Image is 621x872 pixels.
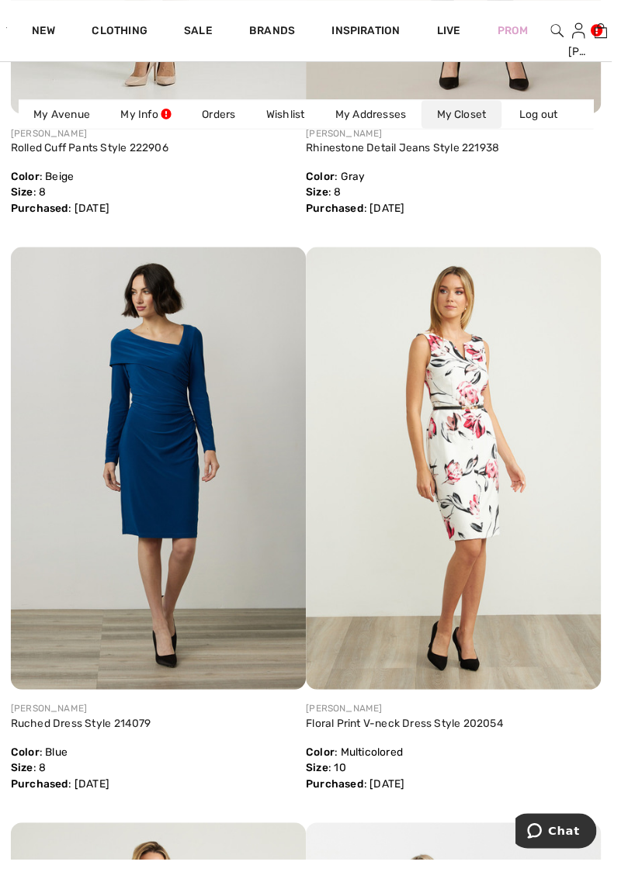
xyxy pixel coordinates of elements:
span: Purchased [310,789,369,802]
img: search the website [559,22,572,40]
iframe: Opens a widget where you can chat to one of our agents [523,825,605,864]
a: My Addresses [324,102,428,130]
div: : Blue : 8 : [DATE] [11,726,154,804]
img: My Bag [603,22,616,40]
div: : Beige : 8 : [DATE] [11,142,171,220]
span: Size [310,189,333,202]
a: 0 [599,22,620,40]
div: : Gray : 8 : [DATE] [310,142,507,220]
img: My Info [581,22,594,40]
span: Size [11,773,33,786]
a: My Info [107,102,189,130]
div: [PERSON_NAME] [310,712,511,726]
span: Purchased [11,205,70,218]
a: New [32,25,56,41]
a: Rhinestone Detail Jeans Style 221938 [310,144,507,157]
a: Wishlist [255,102,324,130]
div: [PERSON_NAME] [577,44,598,61]
img: joseph-ribkoff-dresses-jumpsuits-offwhite-multi_202054_1_c5f9_search.jpg [310,251,610,700]
span: Color [11,172,40,185]
div: : Multicolored : 10 : [DATE] [310,726,511,804]
span: Size [11,189,33,202]
span: Purchased [11,789,70,802]
a: Live [443,23,467,40]
a: Sale [187,25,216,41]
a: Sign In [581,23,594,38]
span: Purchased [310,205,369,218]
a: Log out [512,102,597,130]
a: Orders [189,102,255,130]
a: My Closet [428,102,509,130]
img: joseph-ribkoff-dresses-jumpsuits-aquarius_214079_1_6ecb_search.jpg [11,251,310,700]
span: Color [11,756,40,770]
span: My Avenue [34,108,92,124]
span: Color [310,756,340,770]
div: [PERSON_NAME] [11,128,171,142]
a: Ruched Dress Style 214079 [11,728,154,741]
a: Clothing [93,25,149,41]
div: [PERSON_NAME] [11,712,154,726]
a: Rolled Cuff Pants Style 222906 [11,144,171,157]
a: Brands [253,25,300,41]
a: Floral Print V-neck Dress Style 202054 [310,728,511,741]
span: Inspiration [337,25,406,41]
span: Color [310,172,340,185]
div: [PERSON_NAME] [310,128,507,142]
img: 1ère Avenue [6,12,7,43]
span: Size [310,773,333,786]
a: Prom [505,23,536,40]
